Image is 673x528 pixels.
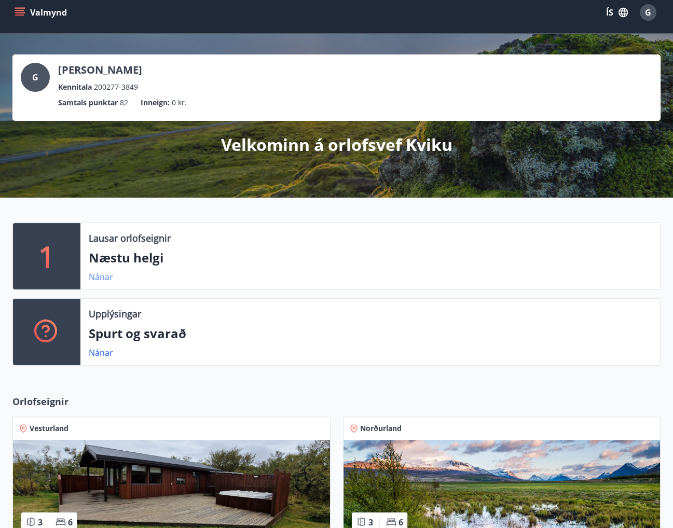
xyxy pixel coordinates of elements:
span: 6 [68,517,73,528]
p: Velkominn á orlofsvef Kviku [221,133,452,156]
p: Lausar orlofseignir [89,231,171,245]
span: 82 [120,97,128,108]
span: G [645,7,651,18]
span: 3 [38,517,43,528]
span: Vesturland [30,423,68,434]
span: 6 [399,517,403,528]
p: Inneign : [141,97,170,108]
p: 1 [38,237,55,276]
p: Upplýsingar [89,307,141,321]
span: 0 kr. [172,97,187,108]
span: 3 [368,517,373,528]
p: Næstu helgi [89,249,652,267]
span: 200277-3849 [94,81,138,93]
p: Samtals punktar [58,97,118,108]
a: Nánar [89,271,113,283]
button: menu [12,3,71,22]
span: Orlofseignir [12,395,68,408]
span: G [32,72,38,83]
a: Nánar [89,347,113,358]
span: Norðurland [360,423,402,434]
p: Kennitala [58,81,92,93]
button: ÍS [600,3,634,22]
p: [PERSON_NAME] [58,63,142,77]
p: Spurt og svarað [89,325,652,342]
